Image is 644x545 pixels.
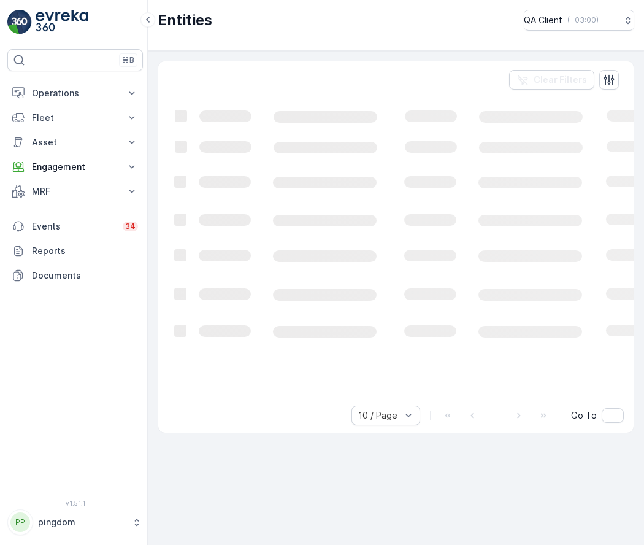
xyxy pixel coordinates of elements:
button: Asset [7,130,143,155]
p: Fleet [32,112,118,124]
a: Reports [7,239,143,263]
p: ⌘B [122,55,134,65]
p: Asset [32,136,118,149]
button: Clear Filters [509,70,594,90]
span: v 1.51.1 [7,500,143,507]
button: QA Client(+03:00) [524,10,634,31]
p: Entities [158,10,212,30]
button: Fleet [7,106,143,130]
p: QA Client [524,14,562,26]
p: MRF [32,185,118,198]
button: PPpingdom [7,509,143,535]
p: Events [32,220,115,233]
img: logo [7,10,32,34]
p: Operations [32,87,118,99]
button: MRF [7,179,143,204]
button: Engagement [7,155,143,179]
p: ( +03:00 ) [567,15,599,25]
p: Engagement [32,161,118,173]
p: Reports [32,245,138,257]
p: Documents [32,269,138,282]
img: logo_light-DOdMpM7g.png [36,10,88,34]
p: Clear Filters [534,74,587,86]
a: Events34 [7,214,143,239]
button: Operations [7,81,143,106]
p: 34 [125,222,136,231]
span: Go To [571,409,597,422]
div: PP [10,512,30,532]
a: Documents [7,263,143,288]
p: pingdom [38,516,126,528]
